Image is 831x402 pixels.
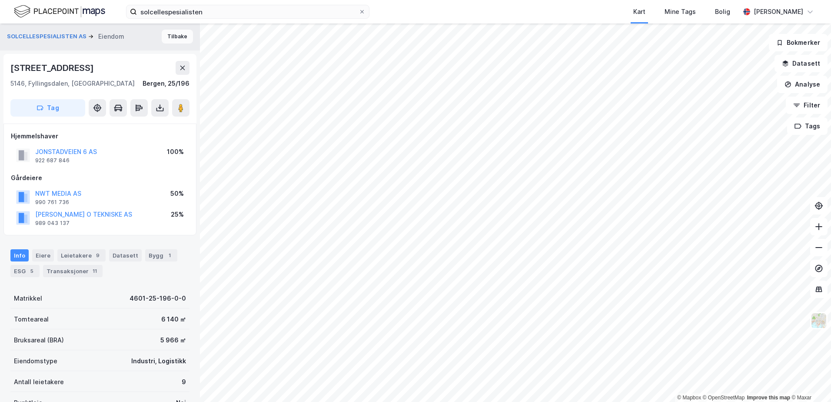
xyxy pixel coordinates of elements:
[171,209,184,220] div: 25%
[774,55,828,72] button: Datasett
[677,395,701,401] a: Mapbox
[165,251,174,260] div: 1
[10,99,85,117] button: Tag
[170,188,184,199] div: 50%
[777,76,828,93] button: Analyse
[162,30,193,44] button: Tilbake
[14,293,42,304] div: Matrikkel
[98,31,124,42] div: Eiendom
[35,220,70,227] div: 989 043 137
[109,249,142,261] div: Datasett
[145,249,177,261] div: Bygg
[131,356,186,366] div: Industri, Logistikk
[10,61,96,75] div: [STREET_ADDRESS]
[57,249,106,261] div: Leietakere
[7,32,88,41] button: SOLCELLESPESIALISTEN AS
[35,199,69,206] div: 990 761 736
[715,7,730,17] div: Bolig
[769,34,828,51] button: Bokmerker
[32,249,54,261] div: Eiere
[143,78,189,89] div: Bergen, 25/196
[14,377,64,387] div: Antall leietakere
[788,360,831,402] iframe: Chat Widget
[14,335,64,345] div: Bruksareal (BRA)
[182,377,186,387] div: 9
[90,267,99,275] div: 11
[43,265,103,277] div: Transaksjoner
[747,395,790,401] a: Improve this map
[161,314,186,325] div: 6 140 ㎡
[35,157,70,164] div: 922 687 846
[665,7,696,17] div: Mine Tags
[14,314,49,325] div: Tomteareal
[93,251,102,260] div: 9
[633,7,645,17] div: Kart
[130,293,186,304] div: 4601-25-196-0-0
[10,265,40,277] div: ESG
[14,356,57,366] div: Eiendomstype
[11,131,189,141] div: Hjemmelshaver
[754,7,803,17] div: [PERSON_NAME]
[14,4,105,19] img: logo.f888ab2527a4732fd821a326f86c7f29.svg
[787,117,828,135] button: Tags
[786,97,828,114] button: Filter
[811,312,827,329] img: Z
[10,78,135,89] div: 5146, Fyllingsdalen, [GEOGRAPHIC_DATA]
[703,395,745,401] a: OpenStreetMap
[11,173,189,183] div: Gårdeiere
[167,147,184,157] div: 100%
[788,360,831,402] div: Kontrollprogram for chat
[160,335,186,345] div: 5 966 ㎡
[10,249,29,261] div: Info
[137,5,359,18] input: Søk på adresse, matrikkel, gårdeiere, leietakere eller personer
[27,267,36,275] div: 5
